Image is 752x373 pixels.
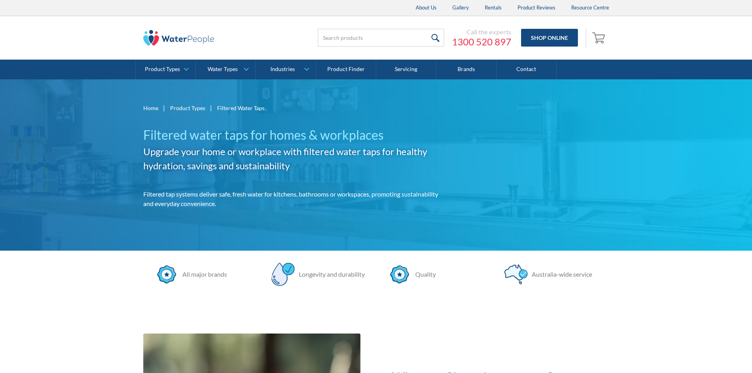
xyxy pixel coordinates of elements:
div: Product Types [145,66,180,73]
img: shopping cart [592,31,607,44]
a: Open cart [590,28,609,47]
div: Australia-wide service [528,270,592,279]
h1: Filtered water taps for homes & workplaces [143,126,446,144]
a: Shop Online [521,29,578,47]
div: Filtered Water Taps [217,104,264,112]
a: Home [143,104,158,112]
div: Industries [270,66,295,73]
h2: Upgrade your home or workplace with filtered water taps for healthy hydration, savings and sustai... [143,144,446,173]
div: Water Types [208,66,238,73]
img: The Water People [143,30,214,46]
div: | [162,103,166,112]
a: Brands [436,60,496,79]
div: Call the experts [452,28,511,36]
a: Industries [256,60,315,79]
a: Product Finder [316,60,376,79]
a: Product Types [136,60,195,79]
a: Water Types [196,60,255,79]
a: 1300 520 897 [452,36,511,48]
div: Quality [411,270,436,279]
a: Product Types [170,104,205,112]
input: Search products [318,29,444,47]
a: Contact [497,60,557,79]
p: Filtered tap systems deliver safe, fresh water for kitchens, bathrooms or workspaces, promoting s... [143,189,446,208]
div: All major brands [178,270,227,279]
a: Servicing [376,60,436,79]
div: Longevity and durability [295,270,365,279]
div: | [209,103,213,112]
